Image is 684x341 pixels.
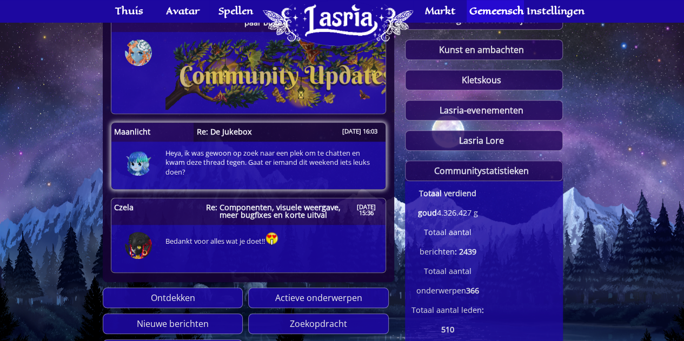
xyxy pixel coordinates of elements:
img: Afbeelding [165,39,406,110]
img: 2-1747947664.png [125,39,152,66]
a: Re: Componenten, visuele weergave, meer bugfixes en korte uitval [DATE] 15:36 [194,198,386,225]
font: Communitystatistieken [434,165,529,177]
font: [DATE] 16:03 [342,127,377,135]
font: Heya, ik was gewoon op zoek naar een plek om te chatten en kwam deze thread tegen. Gaat er iemand... [165,148,370,177]
a: Nieuwe berichten [103,313,243,334]
img: Liefde [265,232,278,246]
font: Bedankt voor alles wat je doet!! [165,236,265,246]
img: 369-1753188768.png [125,232,152,259]
font: Zoekopdracht [290,318,347,330]
a: Thuis [263,46,413,96]
font: Totaal aantal onderwerpen [416,266,472,296]
font: : 2439 [454,246,476,257]
font: : 510 [441,305,484,335]
font: Nieuwe berichten [137,318,209,330]
font: Totaal verdiend goud [417,188,476,218]
a: Maanlicht [111,123,197,141]
a: Kunst en ambachten [405,39,563,60]
font: Avatar [166,4,200,18]
a: Lasria Lore [405,130,563,151]
font: Totaal aantal leden [411,305,482,315]
a: Bedankt voor alles wat je doet!!:Liefde: [155,229,289,235]
font: Lasria Lore [459,135,504,146]
font: [DATE] 15:36 [357,203,376,217]
a: Ontdekken [103,287,243,308]
font: Kunst en ambachten [439,44,524,56]
font: Instellingen [527,4,585,18]
font: Actieve onderwerpen [275,292,362,304]
font: Kletskous [462,74,501,86]
font: Czela [114,202,134,212]
a: Kletskous [405,70,563,90]
a: Re: De Jukebox [DATE] 16:03 [194,123,386,141]
font: Ontdekken [151,292,195,304]
font: Thuis [115,4,143,18]
font: Totaal aantal berichten [419,227,472,257]
font: 366 [466,285,479,296]
font: Re: De Jukebox [196,126,251,137]
a: Lasria-evenementen [405,100,563,121]
font: Maanlicht [114,126,150,137]
font: Lasria-evenementen [440,104,523,116]
font: Spellen [218,4,253,18]
font: Markt [424,4,455,18]
a: Heya, ik was gewoon op zoek naar een plek om te chatten en kwam deze thread tegen. Gaat er iemand... [155,146,386,151]
img: 651-1754446946.png [125,149,152,176]
font: Gemeenschap [469,4,536,18]
a: Zoekopdracht [248,313,389,334]
a: Czela [111,198,197,225]
a: Actieve onderwerpen [248,287,389,308]
font: 4.326.427 g [436,208,477,218]
font: Re: Componenten, visuele weergave, meer bugfixes en korte uitval [206,202,341,220]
